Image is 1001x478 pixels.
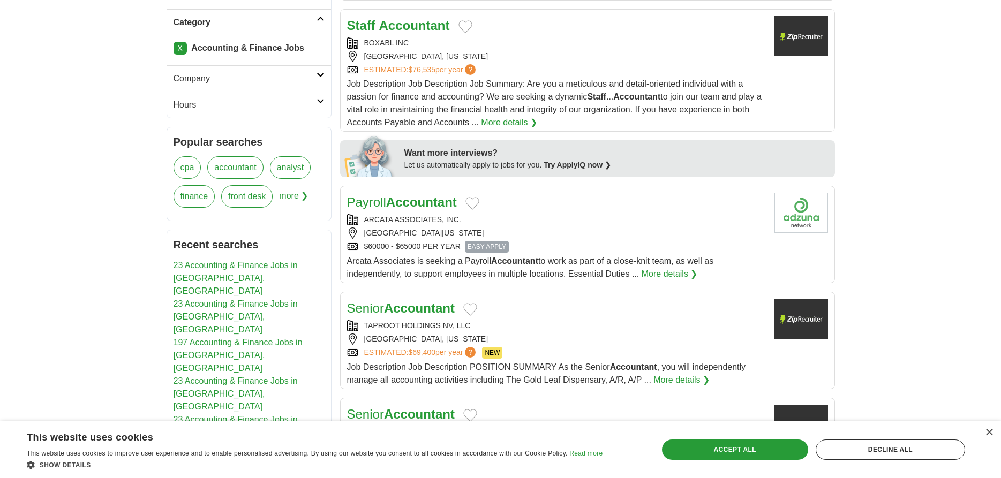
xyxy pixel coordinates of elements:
[408,65,435,74] span: $76,535
[167,65,331,92] a: Company
[379,18,450,33] strong: Accountant
[347,301,455,315] a: SeniorAccountant
[221,185,273,208] a: front desk
[386,195,457,209] strong: Accountant
[347,214,766,225] div: ARCATA ASSOCIATES, INC.
[816,439,965,460] div: Decline all
[27,459,603,470] div: Show details
[347,407,455,421] a: SeniorAccountant
[174,185,215,208] a: finance
[347,51,766,62] div: [GEOGRAPHIC_DATA], [US_STATE]
[404,147,829,160] div: Want more interviews?
[774,405,828,445] img: Company logo
[364,347,478,359] a: ESTIMATED:$69,400per year?
[174,299,298,334] a: 23 Accounting & Finance Jobs in [GEOGRAPHIC_DATA], [GEOGRAPHIC_DATA]
[270,156,311,179] a: analyst
[347,362,746,384] span: Job Description Job Description POSITION SUMMARY As the Senior , you will independently manage al...
[458,20,472,33] button: Add to favorite jobs
[985,429,993,437] div: Close
[347,256,714,278] span: Arcata Associates is seeking a Payroll to work as part of a close-knit team, as well as independe...
[174,415,298,450] a: 23 Accounting & Finance Jobs in [GEOGRAPHIC_DATA], [GEOGRAPHIC_DATA]
[174,338,303,373] a: 197 Accounting & Finance Jobs in [GEOGRAPHIC_DATA], [GEOGRAPHIC_DATA]
[347,18,450,33] a: Staff Accountant
[347,18,375,33] strong: Staff
[465,197,479,210] button: Add to favorite jobs
[587,92,606,101] strong: Staff
[384,301,455,315] strong: Accountant
[174,156,201,179] a: cpa
[347,37,766,49] div: BOXABL INC
[207,156,263,179] a: accountant
[347,333,766,345] div: [GEOGRAPHIC_DATA], [US_STATE]
[347,241,766,253] div: $60000 - $65000 PER YEAR
[174,16,317,29] h2: Category
[569,450,603,457] a: Read more, opens a new window
[40,461,91,469] span: Show details
[27,428,576,444] div: This website uses cookies
[613,92,660,101] strong: Accountant
[174,261,298,295] a: 23 Accounting & Finance Jobs in [GEOGRAPHIC_DATA], [GEOGRAPHIC_DATA]
[544,161,611,169] a: Try ApplyIQ now ❯
[481,116,537,129] a: More details ❯
[662,439,808,460] div: Accept all
[482,347,502,359] span: NEW
[404,160,829,171] div: Let us automatically apply to jobs for you.
[465,64,476,75] span: ?
[27,450,568,457] span: This website uses cookies to improve user experience and to enable personalised advertising. By u...
[774,299,828,339] img: Company logo
[347,195,457,209] a: PayrollAccountant
[279,185,308,214] span: more ❯
[174,376,298,411] a: 23 Accounting & Finance Jobs in [GEOGRAPHIC_DATA], [GEOGRAPHIC_DATA]
[174,237,325,253] h2: Recent searches
[465,241,509,253] span: EASY APPLY
[642,268,698,280] a: More details ❯
[408,348,435,356] span: $69,400
[174,134,325,150] h2: Popular searches
[344,134,396,177] img: apply-iq-scientist.png
[364,64,478,75] a: ESTIMATED:$76,535per year?
[167,9,331,35] a: Category
[167,92,331,118] a: Hours
[174,72,317,85] h2: Company
[653,374,710,386] a: More details ❯
[174,98,317,111] h2: Hours
[774,16,828,56] img: Company logo
[347,320,766,331] div: TAPROOT HOLDINGS NV, LLC
[384,407,455,421] strong: Accountant
[463,409,477,422] button: Add to favorite jobs
[347,79,762,127] span: Job Description Job Description Job Summary: Are you a meticulous and detail-oriented individual ...
[174,42,187,55] a: X
[610,362,657,371] strong: Accountant
[774,193,828,233] img: Company logo
[191,43,304,52] strong: Accounting & Finance Jobs
[465,347,476,358] span: ?
[491,256,538,265] strong: Accountant
[463,303,477,316] button: Add to favorite jobs
[347,227,766,239] div: [GEOGRAPHIC_DATA][US_STATE]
